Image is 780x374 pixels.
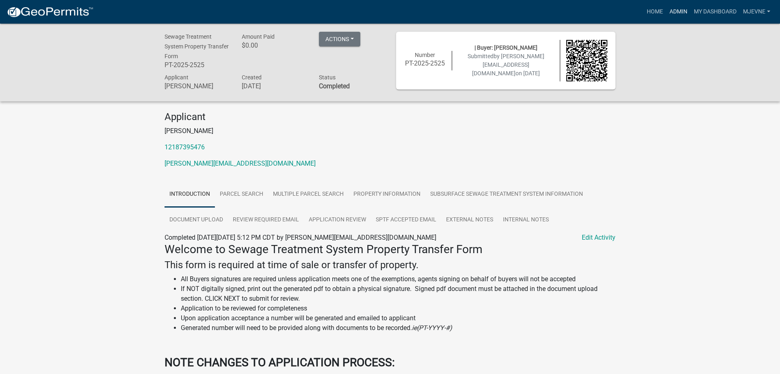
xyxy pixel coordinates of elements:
[242,74,262,81] span: Created
[319,32,360,46] button: Actions
[165,33,229,59] span: Sewage Treatment System Property Transfer Form
[165,126,615,136] p: [PERSON_NAME]
[228,207,304,233] a: Review Required Email
[165,61,230,69] h6: PT-2025-2525
[215,182,268,208] a: Parcel search
[181,323,615,333] li: Generated number will need to be provided along with documents to be recorded.
[412,324,452,332] i: ie(PT-YYYY-#)
[268,182,349,208] a: Multiple Parcel Search
[165,243,615,256] h3: Welcome to Sewage Treatment System Property Transfer Form
[319,74,336,81] span: Status
[181,274,615,284] li: All Buyers signatures are required unless application meets one of the exemptions, agents signing...
[165,259,615,271] h4: This form is required at time of sale or transfer of property.
[165,356,395,369] strong: NOTE CHANGES TO APPLICATION PROCESS:
[415,52,435,58] span: Number
[468,53,544,77] span: Submitted on [DATE]
[165,182,215,208] a: Introduction
[691,4,740,20] a: My Dashboard
[740,4,773,20] a: MJevne
[165,207,228,233] a: Document Upload
[582,233,615,243] a: Edit Activity
[165,111,615,123] h4: Applicant
[643,4,666,20] a: Home
[472,53,544,77] span: by [PERSON_NAME][EMAIL_ADDRESS][DOMAIN_NAME]
[474,44,537,51] span: | Buyer: [PERSON_NAME]
[319,82,350,90] strong: Completed
[242,42,307,49] h6: $0.00
[181,284,615,304] li: If NOT digitally signed, print out the generated pdf to obtain a physical signature. Signed pdf d...
[666,4,691,20] a: Admin
[425,182,588,208] a: Subsurface Sewage Treatment System Information
[404,59,446,67] h6: PT-2025-2525
[165,234,436,241] span: Completed [DATE][DATE] 5:12 PM CDT by [PERSON_NAME][EMAIL_ADDRESS][DOMAIN_NAME]
[165,143,205,151] a: 12187395476
[441,207,498,233] a: External Notes
[165,160,316,167] a: [PERSON_NAME][EMAIL_ADDRESS][DOMAIN_NAME]
[165,74,188,81] span: Applicant
[165,82,230,90] h6: [PERSON_NAME]
[349,182,425,208] a: Property Information
[304,207,371,233] a: Application Review
[242,82,307,90] h6: [DATE]
[566,40,608,81] img: QR code
[498,207,554,233] a: Internal Notes
[371,207,441,233] a: SPTF Accepted Email
[181,313,615,323] li: Upon application acceptance a number will be generated and emailed to applicant
[242,33,275,40] span: Amount Paid
[181,304,615,313] li: Application to be reviewed for completeness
